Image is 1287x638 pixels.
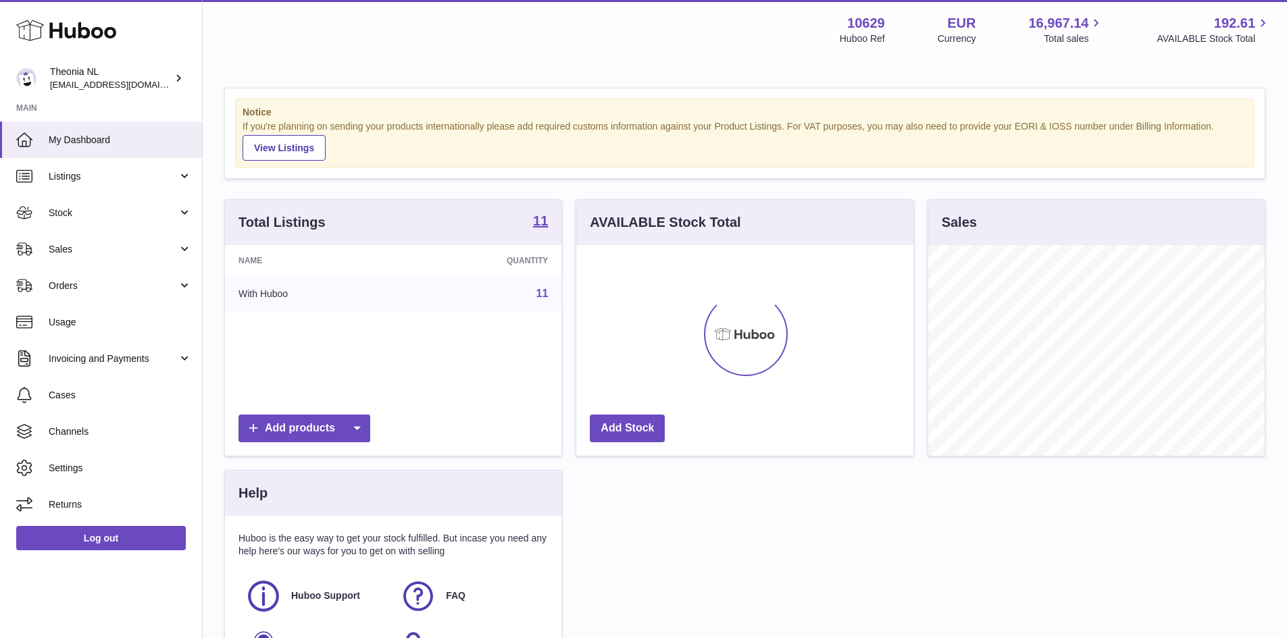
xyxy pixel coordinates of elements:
span: Returns [49,498,192,511]
strong: Notice [243,106,1247,119]
span: Usage [49,316,192,329]
img: internalAdmin-10629@internal.huboo.com [16,68,36,88]
a: 11 [533,214,548,230]
h3: Total Listings [238,213,326,232]
a: Log out [16,526,186,550]
div: If you're planning on sending your products internationally please add required customs informati... [243,120,1247,161]
span: Settings [49,462,192,475]
strong: 11 [533,214,548,228]
th: Name [225,245,403,276]
h3: AVAILABLE Stock Total [590,213,740,232]
span: My Dashboard [49,134,192,147]
span: Orders [49,280,178,292]
p: Huboo is the easy way to get your stock fulfilled. But incase you need any help here's our ways f... [238,532,548,558]
div: Huboo Ref [840,32,885,45]
span: 16,967.14 [1028,14,1088,32]
a: Add Stock [590,415,665,442]
a: FAQ [400,578,541,614]
span: Sales [49,243,178,256]
a: View Listings [243,135,326,161]
a: Add products [238,415,370,442]
strong: 10629 [847,14,885,32]
span: Listings [49,170,178,183]
span: 192.61 [1214,14,1255,32]
a: 11 [536,288,549,299]
span: FAQ [446,589,465,602]
div: Currency [938,32,976,45]
a: Huboo Support [245,578,386,614]
span: AVAILABLE Stock Total [1157,32,1271,45]
h3: Sales [942,213,977,232]
span: Channels [49,425,192,438]
a: 16,967.14 Total sales [1028,14,1104,45]
td: With Huboo [225,276,403,311]
span: Stock [49,207,178,219]
span: [EMAIL_ADDRESS][DOMAIN_NAME] [50,79,199,90]
a: 192.61 AVAILABLE Stock Total [1157,14,1271,45]
span: Huboo Support [291,589,360,602]
span: Cases [49,389,192,402]
span: Total sales [1044,32,1104,45]
th: Quantity [403,245,561,276]
span: Invoicing and Payments [49,352,178,365]
h3: Help [238,484,268,502]
strong: EUR [947,14,976,32]
div: Theonia NL [50,65,172,91]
